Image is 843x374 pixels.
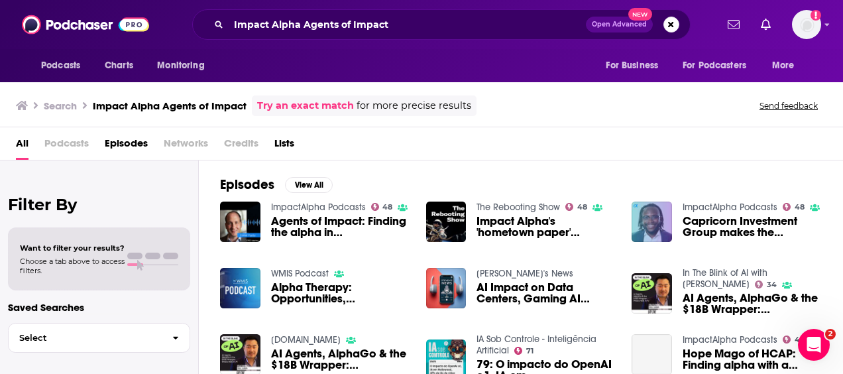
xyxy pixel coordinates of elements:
[811,10,821,21] svg: Add a profile image
[825,329,836,340] span: 2
[477,282,616,304] a: AI Impact on Data Centers, Gaming AI Development, AlphaFold 3 Revolutionizing Bioinformatics
[477,216,616,238] a: Impact Alpha's 'hometown paper' approach
[577,204,587,210] span: 48
[271,334,341,345] a: DayOne.FM
[792,10,821,39] img: User Profile
[767,282,777,288] span: 34
[772,56,795,75] span: More
[426,202,467,242] img: Impact Alpha's 'hometown paper' approach
[105,56,133,75] span: Charts
[798,329,830,361] iframe: Intercom live chat
[20,257,125,275] span: Choose a tab above to access filters.
[371,203,393,211] a: 48
[22,12,149,37] img: Podchaser - Follow, Share and Rate Podcasts
[382,204,392,210] span: 48
[795,204,805,210] span: 48
[683,292,822,315] a: AI Agents, AlphaGo & the $18B Wrapper: Will Liang on What’s Next in AI
[477,202,560,213] a: The Rebooting Show
[271,282,410,304] a: Alpha Therapy: Opportunities, Challenges, and Clinical Impact
[192,9,691,40] div: Search podcasts, credits, & more...
[683,202,777,213] a: ImpactAlpha Podcasts
[514,347,534,355] a: 71
[105,133,148,160] a: Episodes
[683,292,822,315] span: AI Agents, AlphaGo & the $18B Wrapper: [PERSON_NAME] on What’s Next in AI
[257,98,354,113] a: Try an exact match
[157,56,204,75] span: Monitoring
[96,53,141,78] a: Charts
[8,195,190,214] h2: Filter By
[792,10,821,39] button: Show profile menu
[783,203,805,211] a: 48
[606,56,658,75] span: For Business
[44,99,77,112] h3: Search
[224,133,258,160] span: Credits
[271,348,410,371] span: AI Agents, AlphaGo & the $18B Wrapper: [PERSON_NAME] on What’s Next in AI
[271,268,329,279] a: WMIS Podcast
[220,202,260,242] img: Agents of Impact: Finding the alpha in apprenticeships with Daniel Pianko, Achieve Partners
[596,53,675,78] button: open menu
[795,337,805,343] span: 48
[683,56,746,75] span: For Podcasters
[783,336,805,343] a: 48
[271,216,410,238] span: Agents of Impact: Finding the alpha in apprenticeships with [PERSON_NAME], Achieve Partners
[683,267,767,290] a: In The Blink of AI with Georgie Healy
[628,8,652,21] span: New
[229,14,586,35] input: Search podcasts, credits, & more...
[271,348,410,371] a: AI Agents, AlphaGo & the $18B Wrapper: Will Liang on What’s Next in AI
[20,243,125,253] span: Want to filter your results?
[220,176,274,193] h2: Episodes
[586,17,653,32] button: Open AdvancedNew
[357,98,471,113] span: for more precise results
[565,203,587,211] a: 48
[756,13,776,36] a: Show notifications dropdown
[674,53,765,78] button: open menu
[526,348,534,354] span: 71
[220,176,333,193] a: EpisodesView All
[148,53,221,78] button: open menu
[683,216,822,238] a: Capricorn Investment Group makes the outsourcing case to foundations and families seeking impact ...
[220,268,260,308] img: Alpha Therapy: Opportunities, Challenges, and Clinical Impact
[792,10,821,39] span: Logged in as skimonkey
[9,334,162,342] span: Select
[477,268,573,279] a: Steven's News
[683,334,777,345] a: ImpactAlpha Podcasts
[763,53,811,78] button: open menu
[426,268,467,308] img: AI Impact on Data Centers, Gaming AI Development, AlphaFold 3 Revolutionizing Bioinformatics
[274,133,294,160] a: Lists
[16,133,28,160] a: All
[41,56,80,75] span: Podcasts
[632,202,672,242] img: Capricorn Investment Group makes the outsourcing case to foundations and families seeking impact ...
[44,133,89,160] span: Podcasts
[592,21,647,28] span: Open Advanced
[271,216,410,238] a: Agents of Impact: Finding the alpha in apprenticeships with Daniel Pianko, Achieve Partners
[683,348,822,371] a: Hope Mago of HCAP: Finding alpha with a 'gainful jobs' strategy
[755,280,777,288] a: 34
[756,100,822,111] button: Send feedback
[285,177,333,193] button: View All
[722,13,745,36] a: Show notifications dropdown
[164,133,208,160] span: Networks
[477,334,596,356] a: IA Sob Controle - Inteligência Artificial
[8,323,190,353] button: Select
[93,99,247,112] h3: Impact Alpha Agents of Impact
[32,53,97,78] button: open menu
[8,301,190,314] p: Saved Searches
[271,202,366,213] a: ImpactAlpha Podcasts
[632,273,672,314] img: AI Agents, AlphaGo & the $18B Wrapper: Will Liang on What’s Next in AI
